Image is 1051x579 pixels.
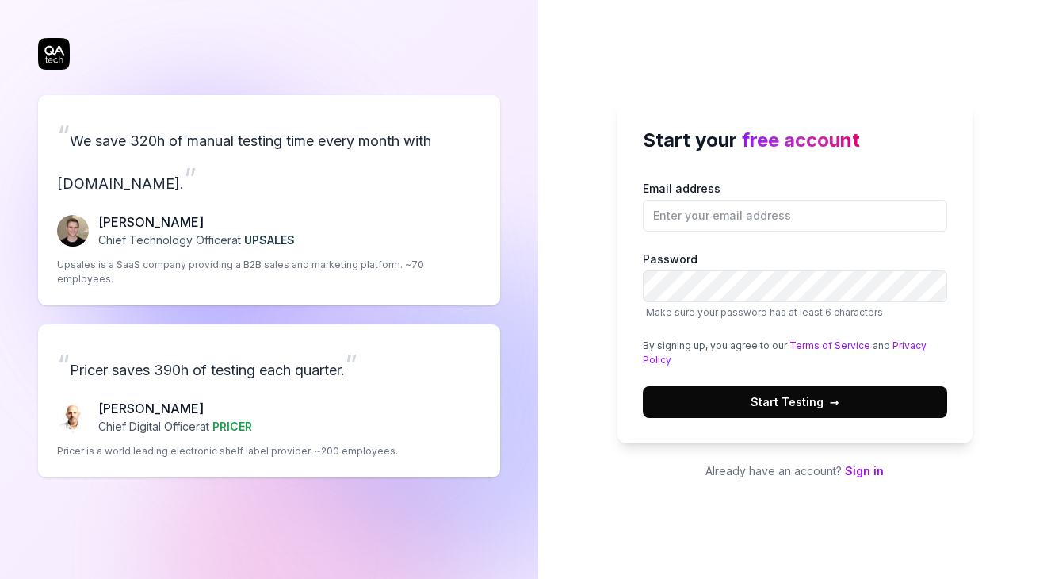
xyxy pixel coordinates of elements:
p: We save 320h of manual testing time every month with [DOMAIN_NAME]. [57,114,481,200]
span: Start Testing [751,393,839,410]
h2: Start your [643,126,947,155]
label: Email address [643,180,947,232]
p: [PERSON_NAME] [98,213,295,232]
span: “ [57,347,70,382]
p: Upsales is a SaaS company providing a B2B sales and marketing platform. ~70 employees. [57,258,481,286]
p: Chief Digital Officer at [98,418,252,435]
img: Chris Chalkitis [57,401,89,433]
a: Privacy Policy [643,339,927,366]
a: Sign in [845,464,884,477]
span: free account [742,128,860,151]
p: Chief Technology Officer at [98,232,295,248]
a: “Pricer saves 390h of testing each quarter.”Chris Chalkitis[PERSON_NAME]Chief Digital Officerat P... [38,324,500,477]
button: Start Testing→ [643,386,947,418]
span: PRICER [212,420,252,433]
span: ” [184,161,197,196]
p: [PERSON_NAME] [98,399,252,418]
p: Already have an account? [617,462,973,479]
label: Password [643,251,947,320]
p: Pricer saves 390h of testing each quarter. [57,343,481,386]
span: Make sure your password has at least 6 characters [646,306,883,318]
span: UPSALES [244,233,295,247]
input: Email address [643,200,947,232]
div: By signing up, you agree to our and [643,339,947,367]
span: → [830,393,839,410]
input: PasswordMake sure your password has at least 6 characters [643,270,947,302]
span: ” [345,347,357,382]
a: Terms of Service [789,339,870,351]
a: “We save 320h of manual testing time every month with [DOMAIN_NAME].”Fredrik Seidl[PERSON_NAME]Ch... [38,95,500,305]
img: Fredrik Seidl [57,215,89,247]
p: Pricer is a world leading electronic shelf label provider. ~200 employees. [57,444,398,458]
span: “ [57,118,70,153]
